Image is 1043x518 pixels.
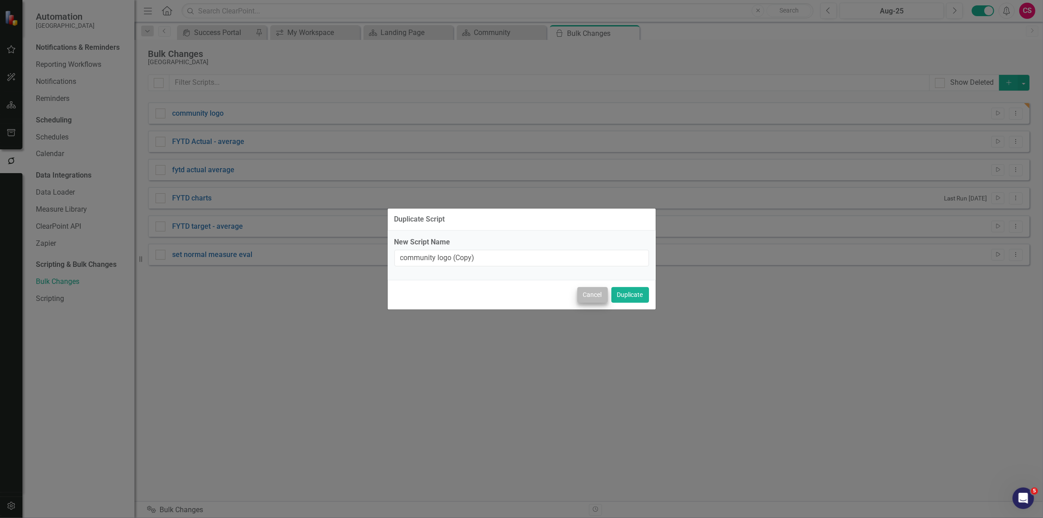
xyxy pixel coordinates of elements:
[394,250,649,266] input: Name
[394,237,649,248] label: New Script Name
[1013,488,1034,509] iframe: Intercom live chat
[577,287,608,303] button: Cancel
[394,215,445,223] div: Duplicate Script
[611,287,649,303] button: Duplicate
[1031,488,1038,495] span: 5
